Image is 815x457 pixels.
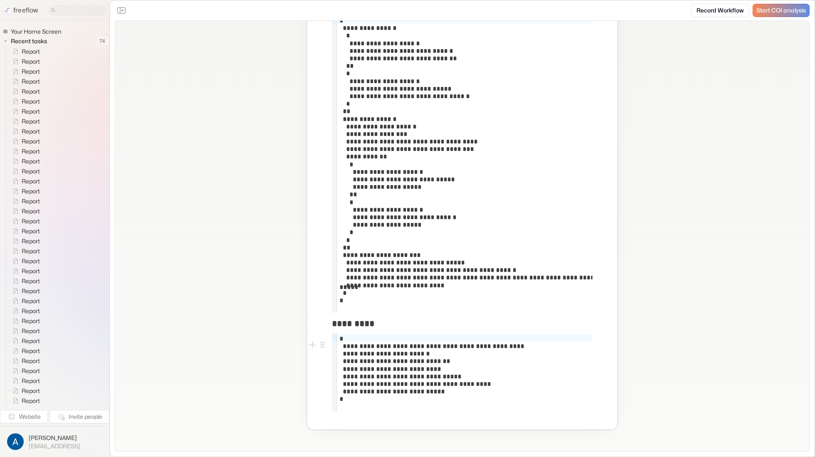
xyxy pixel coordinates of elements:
span: Report [20,357,42,365]
span: Report [20,387,42,395]
a: Report [6,386,43,396]
button: Close the sidebar [115,4,128,17]
a: freeflow [3,5,38,15]
span: Report [20,207,42,215]
a: Report [6,376,43,386]
span: Report [20,297,42,305]
a: Report [6,316,43,326]
a: Report [6,256,43,266]
span: 74 [95,36,109,47]
span: Report [20,157,42,166]
a: Report [6,286,43,296]
a: Report [6,57,43,67]
span: Report [20,317,42,325]
a: Report [6,276,43,286]
a: Report [6,206,43,216]
a: Report [6,47,43,57]
a: Report [6,126,43,136]
span: Report [20,187,42,195]
a: Report [6,336,43,346]
span: Report [20,347,42,355]
a: Report [6,346,43,356]
a: Report [6,136,43,146]
span: Report [20,367,42,375]
a: Report [6,326,43,336]
a: Report [6,246,43,256]
span: Report [20,57,42,66]
a: Report [6,116,43,126]
p: freeflow [13,5,38,15]
span: Report [20,67,42,76]
span: Report [20,47,42,56]
a: Start COI analysis [753,4,810,17]
span: Report [20,287,42,295]
a: Report [6,236,43,246]
span: Report [20,167,42,175]
a: Report [6,356,43,366]
a: Your Home Screen [2,27,64,36]
span: [EMAIL_ADDRESS] [29,442,80,450]
a: Report [6,266,43,276]
span: Report [20,177,42,185]
span: Report [20,97,42,106]
a: Report [6,216,43,226]
button: Recent tasks [2,36,50,46]
button: Invite people [50,410,109,423]
a: Report [6,86,43,96]
a: Report [6,106,43,116]
a: Report [6,146,43,156]
img: profile [7,433,24,450]
span: Report [20,247,42,255]
a: Report [6,176,43,186]
span: Report [20,137,42,146]
span: Report [20,377,42,385]
span: Report [20,107,42,116]
a: Report [6,296,43,306]
span: [PERSON_NAME] [29,434,80,442]
span: Report [20,307,42,315]
a: Record Workflow [691,4,749,17]
a: Report [6,166,43,176]
span: Report [20,337,42,345]
button: Open block menu [317,340,327,350]
span: Report [20,127,42,136]
span: Report [20,277,42,285]
a: Report [6,226,43,236]
a: Report [6,96,43,106]
span: Report [20,257,42,265]
a: Report [6,77,43,86]
a: Report [6,396,43,406]
span: Report [20,217,42,225]
a: Report [6,186,43,196]
span: Report [20,197,42,205]
span: Report [20,237,42,245]
span: Your Home Screen [9,27,64,36]
span: Recent tasks [9,37,50,45]
span: Report [20,117,42,126]
span: Report [20,147,42,156]
span: Report [20,87,42,96]
span: Report [20,267,42,275]
span: Report [20,327,42,335]
a: Report [6,67,43,77]
a: Report [6,196,43,206]
span: Report [20,397,42,405]
span: Start COI analysis [756,7,806,14]
a: Report [6,366,43,376]
span: Report [20,227,42,235]
button: [PERSON_NAME][EMAIL_ADDRESS] [5,431,104,452]
button: Add block [307,340,317,350]
span: Report [20,77,42,86]
a: Report [6,156,43,166]
a: Report [6,306,43,316]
